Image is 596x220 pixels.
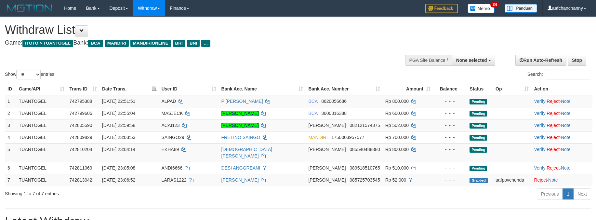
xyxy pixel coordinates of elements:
span: 742813042 [70,177,92,183]
span: Rp 800.000 [385,99,409,104]
span: Pending [470,147,487,153]
th: Game/API: activate to sort column ascending [16,83,67,95]
span: Copy 082121574375 to clipboard [350,123,380,128]
span: BCA [308,99,317,104]
th: Balance [433,83,467,95]
span: Copy 085725703545 to clipboard [350,177,380,183]
span: [PERSON_NAME] [308,147,346,152]
td: TUANTOGEL [16,107,67,119]
span: [DATE] 22:55:04 [102,111,135,116]
td: 7 [5,174,16,186]
span: ANDI6666 [162,165,183,171]
th: Bank Acc. Number: activate to sort column ascending [306,83,382,95]
span: EKHA89 [162,147,179,152]
th: User ID: activate to sort column ascending [159,83,219,95]
span: [PERSON_NAME] [308,165,346,171]
span: [DATE] 23:06:52 [102,177,135,183]
span: BCA [88,40,103,47]
span: MASJECK [162,111,183,116]
a: Verify [534,135,545,140]
span: None selected [456,58,487,63]
span: Grabbed [470,178,488,183]
td: 2 [5,107,16,119]
td: 5 [5,143,16,162]
label: Show entries [5,70,54,79]
span: BCA [308,111,317,116]
img: Button%20Memo.svg [468,4,495,13]
input: Search: [545,70,591,79]
td: · · [531,131,592,143]
td: · · [531,143,592,162]
div: - - - [436,165,464,171]
span: [DATE] 22:59:58 [102,123,135,128]
td: TUANTOGEL [16,162,67,174]
a: Reject [547,165,560,171]
a: Note [561,135,571,140]
a: Note [561,165,571,171]
a: Stop [568,55,586,66]
a: [PERSON_NAME] [221,123,259,128]
td: TUANTOGEL [16,131,67,143]
a: Reject [547,111,560,116]
select: Showentries [16,70,41,79]
th: ID [5,83,16,95]
a: 1 [563,188,574,199]
a: [PERSON_NAME] [221,177,259,183]
span: BRI [173,40,185,47]
span: Pending [470,99,487,104]
a: Note [561,111,571,116]
span: Copy 089518510765 to clipboard [350,165,380,171]
div: - - - [436,177,464,183]
span: 742810204 [70,147,92,152]
button: None selected [452,55,495,66]
div: - - - [436,98,464,104]
span: LARAS1222 [162,177,187,183]
span: MANDIRIONLINE [130,40,171,47]
span: ... [201,40,210,47]
td: 3 [5,119,16,131]
a: Verify [534,147,545,152]
td: · · [531,107,592,119]
span: Rp 700.000 [385,135,409,140]
th: Status [467,83,493,95]
span: Copy 3600316388 to clipboard [321,111,347,116]
span: Copy 8620056686 to clipboard [321,99,347,104]
th: Action [531,83,592,95]
a: FRETINO SAINGO [221,135,260,140]
div: - - - [436,122,464,129]
td: 6 [5,162,16,174]
a: Reject [534,177,547,183]
span: [PERSON_NAME] [308,177,346,183]
label: Search: [527,70,591,79]
td: TUANTOGEL [16,119,67,131]
a: DESI ANGGREANI [221,165,260,171]
span: MANDIRI [308,135,327,140]
h4: Game: Bank: [5,40,391,46]
td: · · [531,162,592,174]
a: Verify [534,123,545,128]
a: [PERSON_NAME] [221,111,259,116]
span: Copy 1750003957577 to clipboard [331,135,364,140]
a: Verify [534,99,545,104]
th: Bank Acc. Name: activate to sort column ascending [219,83,306,95]
td: aafpovchenda [493,174,531,186]
a: Run Auto-Refresh [515,55,566,66]
a: Reject [547,123,560,128]
span: 742795388 [70,99,92,104]
a: Verify [534,111,545,116]
span: Pending [470,135,487,141]
a: Reject [547,147,560,152]
span: Pending [470,166,487,171]
span: BNI [187,40,200,47]
a: Reject [547,99,560,104]
span: [DATE] 23:04:14 [102,147,135,152]
div: Showing 1 to 7 of 7 entries [5,188,244,197]
td: TUANTOGEL [16,143,67,162]
span: Rp 800.000 [385,147,409,152]
div: PGA Site Balance / [405,55,452,66]
span: 34 [490,2,499,7]
a: Previous [537,188,563,199]
th: Date Trans.: activate to sort column descending [99,83,159,95]
img: panduan.png [505,4,537,13]
span: Copy 085540488880 to clipboard [350,147,380,152]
